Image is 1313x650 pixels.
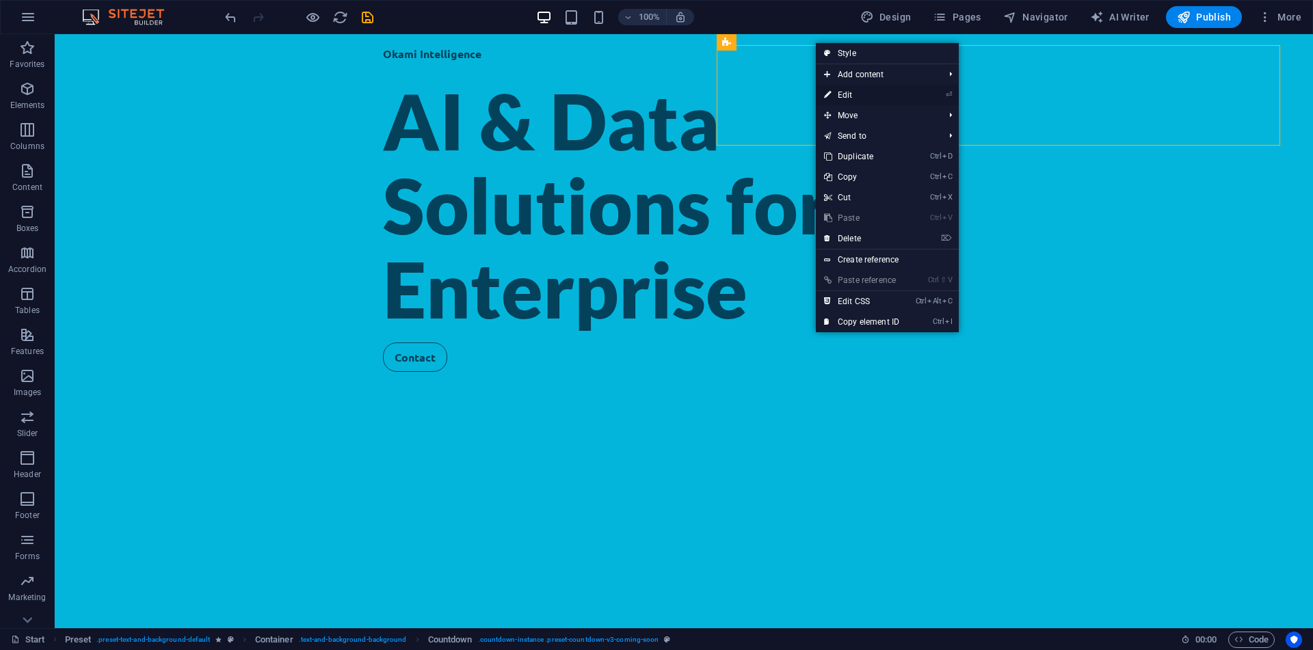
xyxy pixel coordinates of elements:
span: Add content [816,64,938,85]
i: C [942,297,952,306]
i: Alt [927,297,941,306]
span: Move [816,105,938,126]
i: D [942,152,952,161]
p: Columns [10,141,44,152]
i: Ctrl [930,193,941,202]
button: Navigator [998,6,1074,28]
i: This element is a customizable preset [228,636,234,643]
p: Features [11,346,44,357]
i: Element contains an animation [215,636,222,643]
button: save [359,9,375,25]
span: AI Writer [1090,10,1150,24]
h6: 100% [639,9,661,25]
p: Favorites [10,59,44,70]
a: Create reference [816,249,959,270]
a: CtrlVPaste [816,208,907,228]
span: : [1205,634,1207,645]
a: Click to cancel selection. Double-click to open Pages [11,632,45,648]
img: Editor Logo [79,9,181,25]
span: . preset-text-and-background-default [96,632,210,648]
a: CtrlCCopy [816,167,907,187]
i: V [942,213,952,222]
span: Click to select. Double-click to edit [255,632,293,648]
button: More [1253,6,1307,28]
span: Navigator [1003,10,1068,24]
p: Footer [15,510,40,521]
button: Pages [927,6,986,28]
button: Code [1228,632,1275,648]
span: Pages [933,10,981,24]
p: Images [14,387,42,398]
button: Usercentrics [1286,632,1302,648]
nav: breadcrumb [65,632,671,648]
i: I [945,317,952,326]
i: Ctrl [916,297,927,306]
button: reload [332,9,348,25]
a: CtrlAltCEdit CSS [816,291,907,312]
a: ⏎Edit [816,85,907,105]
a: Send to [816,126,938,146]
a: ⌦Delete [816,228,907,249]
a: CtrlXCut [816,187,907,208]
p: Content [12,182,42,193]
p: Tables [15,305,40,316]
i: Save (Ctrl+S) [360,10,375,25]
a: Ctrl⇧VPaste reference [816,270,907,290]
p: Forms [15,551,40,562]
p: Slider [17,428,38,439]
i: ⏎ [946,90,952,99]
i: X [942,193,952,202]
i: This element is a customizable preset [664,636,670,643]
i: Ctrl [930,213,941,222]
p: Marketing [8,592,46,603]
a: Style [816,43,959,64]
button: Design [855,6,917,28]
button: undo [222,9,239,25]
span: Click to select. Double-click to edit [428,632,473,648]
i: On resize automatically adjust zoom level to fit chosen device. [674,11,687,23]
i: Ctrl [933,317,944,326]
span: . text-and-background-background [299,632,407,648]
span: . countdown-instance .preset-countdown-v3-coming-soon [478,632,659,648]
span: Publish [1177,10,1231,24]
i: Ctrl [930,172,941,181]
div: Design (Ctrl+Alt+Y) [855,6,917,28]
button: Publish [1166,6,1242,28]
i: Ctrl [928,275,939,284]
button: AI Writer [1085,6,1155,28]
p: Boxes [16,223,39,234]
button: 100% [618,9,667,25]
a: CtrlICopy element ID [816,312,907,332]
h6: Session time [1181,632,1217,648]
span: Design [860,10,912,24]
i: Reload page [332,10,348,25]
i: ⇧ [940,275,946,284]
p: Accordion [8,264,47,275]
span: Click to select. Double-click to edit [65,632,92,648]
a: CtrlDDuplicate [816,146,907,167]
span: More [1258,10,1301,24]
i: ⌦ [941,234,952,243]
span: 00 00 [1195,632,1217,648]
i: C [942,172,952,181]
i: V [948,275,952,284]
button: Click here to leave preview mode and continue editing [304,9,321,25]
p: Header [14,469,41,480]
p: Elements [10,100,45,111]
i: Ctrl [930,152,941,161]
i: Undo: Change text (Ctrl+Z) [223,10,239,25]
span: Code [1234,632,1269,648]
